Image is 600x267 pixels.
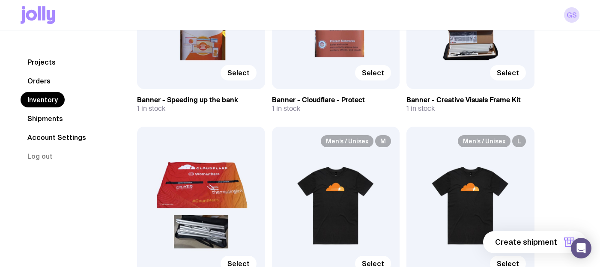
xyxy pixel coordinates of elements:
span: M [375,135,391,147]
h3: Banner - Creative Visuals Frame Kit [406,96,534,104]
button: Create shipment [483,231,586,253]
a: Inventory [21,92,65,107]
div: Open Intercom Messenger [571,238,591,258]
h3: Banner - Cloudflare - Protect [272,96,400,104]
span: Select [362,68,384,77]
a: Projects [21,54,63,70]
span: 1 in stock [406,104,435,113]
span: Select [227,68,250,77]
span: Men’s / Unisex [458,135,510,147]
span: Create shipment [495,237,557,247]
span: Men’s / Unisex [321,135,373,147]
a: Shipments [21,111,70,126]
a: Account Settings [21,130,93,145]
span: L [512,135,526,147]
h3: Banner - Speeding up the bank [137,96,265,104]
a: Orders [21,73,57,89]
a: GS [564,7,579,23]
span: Select [497,68,519,77]
button: Log out [21,148,60,164]
span: 1 in stock [137,104,165,113]
span: 1 in stock [272,104,300,113]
